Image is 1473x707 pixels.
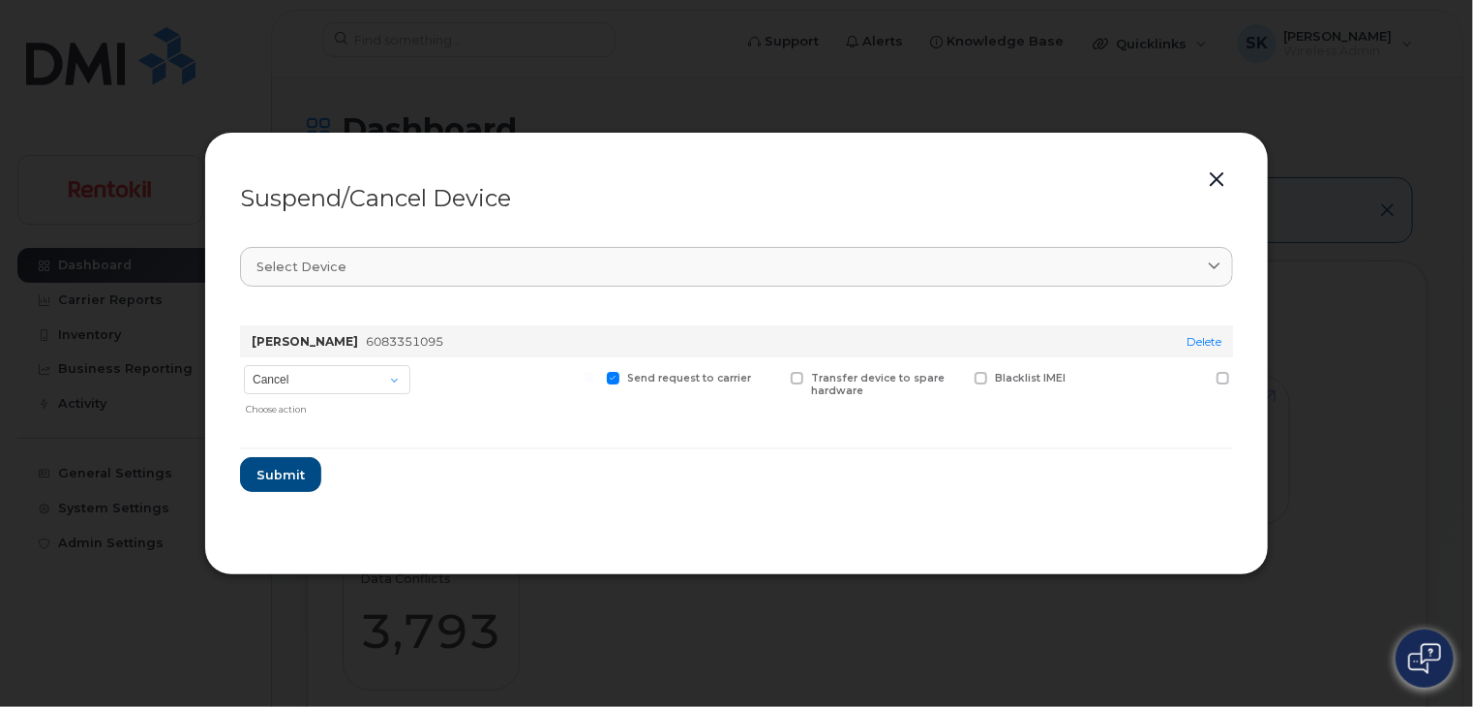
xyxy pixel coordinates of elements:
[1408,643,1441,674] img: Open chat
[252,334,358,349] strong: [PERSON_NAME]
[240,187,1233,210] div: Suspend/Cancel Device
[767,372,777,382] input: Transfer device to spare hardware
[246,396,410,416] div: Choose action
[811,372,945,397] span: Transfer device to spare hardware
[366,334,443,349] span: 6083351095
[256,258,346,276] span: Select device
[240,457,321,492] button: Submit
[256,466,305,484] span: Submit
[240,247,1233,287] a: Select device
[627,372,751,384] span: Send request to carrier
[1193,372,1203,382] input: Future date Cancellation
[995,372,1066,384] span: Blacklist IMEI
[584,372,593,382] input: Send request to carrier
[1187,334,1221,349] a: Delete
[951,372,961,382] input: Blacklist IMEI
